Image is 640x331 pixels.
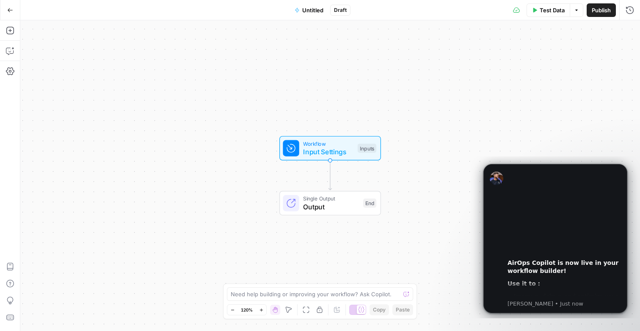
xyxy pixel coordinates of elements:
span: Workflow [303,139,353,147]
button: Untitled [290,3,328,17]
span: Paste [396,306,410,314]
span: Input Settings [303,147,353,157]
span: Untitled [302,6,323,14]
span: Publish [592,6,611,14]
span: Test Data [540,6,565,14]
button: Copy [370,304,389,315]
button: Paste [392,304,413,315]
div: End [363,199,376,208]
div: WorkflowInput SettingsInputs [251,136,409,161]
span: Draft [334,6,347,14]
iframe: Intercom notifications message [471,156,640,318]
button: Publish [587,3,616,17]
g: Edge from start to end [328,161,331,190]
span: Copy [373,306,386,314]
span: Output [303,202,359,212]
button: Test Data [527,3,570,17]
div: Single OutputOutputEnd [251,191,409,216]
span: Single Output [303,195,359,203]
div: Inputs [358,144,376,153]
span: 120% [241,306,253,313]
